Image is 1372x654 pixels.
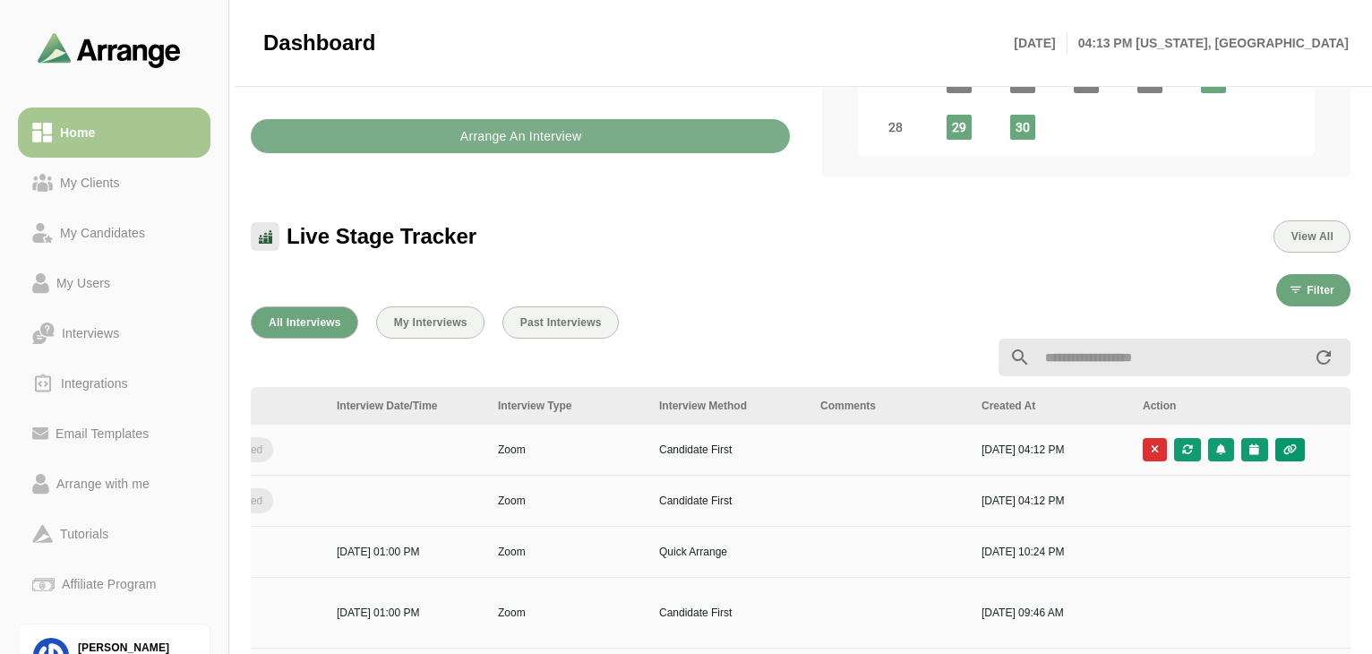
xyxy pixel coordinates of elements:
[883,115,908,140] span: Sunday, September 28, 2025
[1014,32,1067,54] p: [DATE]
[1010,115,1035,140] span: Tuesday, September 30, 2025
[18,459,210,509] a: Arrange with me
[820,398,960,414] div: Comments
[18,258,210,308] a: My Users
[49,473,157,495] div: Arrange with me
[1313,347,1334,368] i: appended action
[1273,220,1351,253] button: View All
[18,108,210,158] a: Home
[18,409,210,459] a: Email Templates
[498,442,638,458] p: Zoom
[1068,32,1349,54] p: 04:13 PM [US_STATE], [GEOGRAPHIC_DATA]
[498,605,638,621] p: Zoom
[49,272,117,294] div: My Users
[53,122,102,143] div: Home
[498,544,638,560] p: Zoom
[337,398,476,414] div: Interview Date/Time
[55,573,163,595] div: Affiliate Program
[18,208,210,258] a: My Candidates
[53,172,127,194] div: My Clients
[18,509,210,559] a: Tutorials
[18,559,210,609] a: Affiliate Program
[502,306,619,339] button: Past Interviews
[263,30,375,56] span: Dashboard
[498,493,638,509] p: Zoom
[1143,398,1342,414] div: Action
[18,158,210,208] a: My Clients
[459,119,582,153] b: Arrange An Interview
[287,223,476,250] span: Live Stage Tracker
[55,323,126,344] div: Interviews
[519,316,602,329] span: Past Interviews
[982,442,1121,458] p: [DATE] 04:12 PM
[251,119,790,153] button: Arrange An Interview
[947,115,972,140] span: Monday, September 29, 2025
[1291,230,1333,243] span: View All
[982,493,1121,509] p: [DATE] 04:12 PM
[337,544,476,560] p: [DATE] 01:00 PM
[659,398,799,414] div: Interview Method
[337,605,476,621] p: [DATE] 01:00 PM
[18,358,210,409] a: Integrations
[982,544,1121,560] p: [DATE] 10:24 PM
[18,308,210,358] a: Interviews
[53,523,116,545] div: Tutorials
[53,222,152,244] div: My Candidates
[54,373,135,394] div: Integrations
[498,398,638,414] div: Interview Type
[38,32,181,67] img: arrangeai-name-small-logo.4d2b8aee.svg
[1306,284,1334,297] span: Filter
[659,605,799,621] p: Candidate First
[48,423,156,444] div: Email Templates
[982,398,1121,414] div: Created At
[1276,274,1351,306] button: Filter
[393,316,467,329] span: My Interviews
[376,306,484,339] button: My Interviews
[659,493,799,509] p: Candidate First
[982,605,1121,621] p: [DATE] 09:46 AM
[268,316,341,329] span: All Interviews
[659,544,799,560] p: Quick Arrange
[659,442,799,458] p: Candidate First
[251,306,358,339] button: All Interviews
